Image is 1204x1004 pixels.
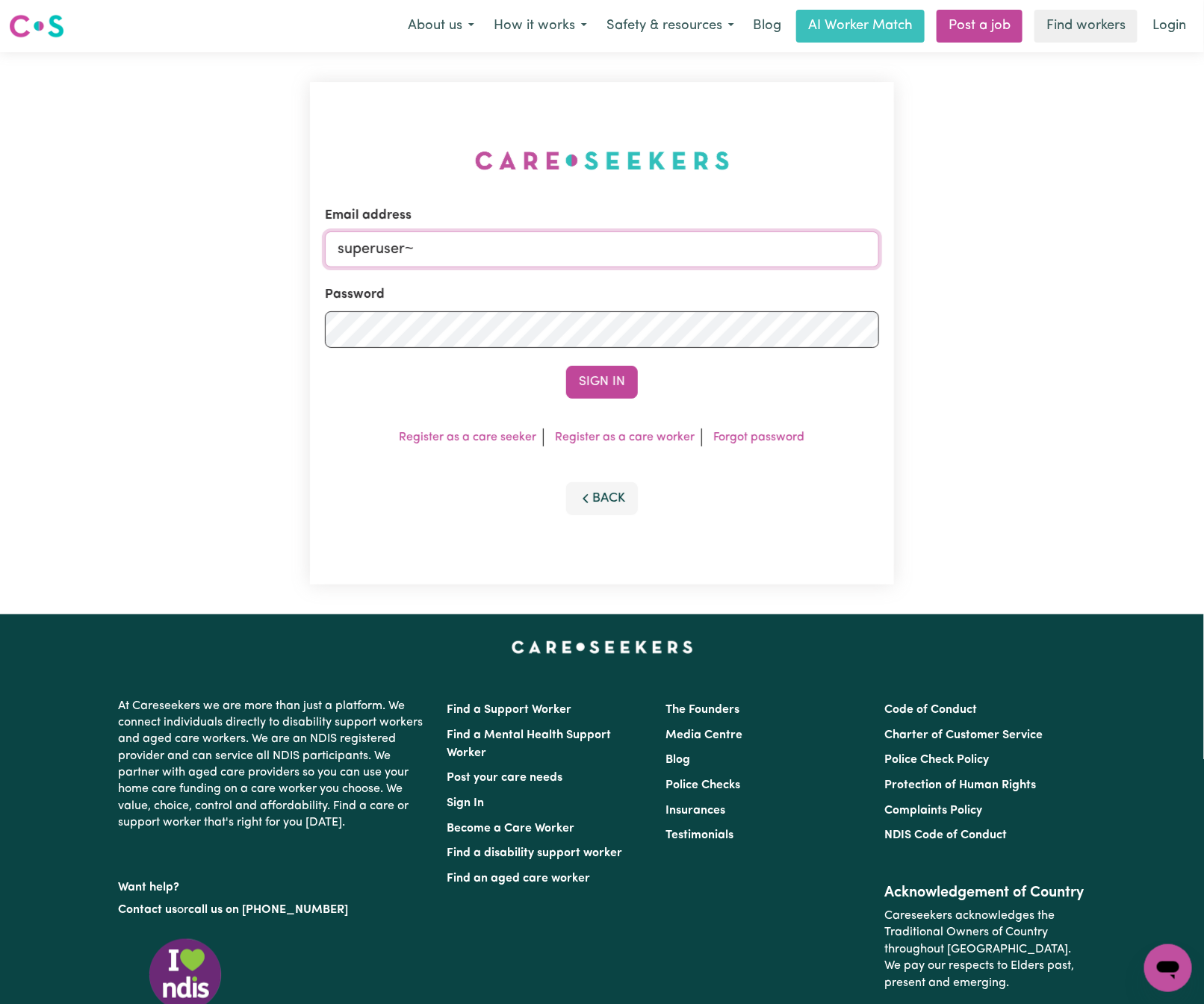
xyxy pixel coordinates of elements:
[665,829,733,841] a: Testimonials
[566,366,638,399] button: Sign In
[188,904,348,916] a: call us on [PHONE_NUMBER]
[744,10,790,43] a: Blog
[447,847,622,859] a: Find a disability support worker
[1034,10,1138,43] a: Find workers
[885,779,1037,791] a: Protection of Human Rights
[9,9,64,43] a: Careseekers logo
[484,10,597,42] button: How it works
[665,704,739,716] a: The Founders
[885,704,978,716] a: Code of Conduct
[1144,944,1192,992] iframe: Button to launch messaging window
[447,873,590,885] a: Find an aged care worker
[447,797,484,809] a: Sign In
[118,904,177,916] a: Contact us
[714,431,805,443] a: Forgot password
[885,829,1008,841] a: NDIS Code of Conduct
[885,729,1043,741] a: Charter of Customer Service
[885,902,1086,997] p: Careseekers acknowledges the Traditional Owners of Country throughout [GEOGRAPHIC_DATA]. We pay o...
[447,704,571,716] a: Find a Support Worker
[325,285,385,305] label: Password
[118,896,429,924] p: or
[325,231,879,267] input: Email address
[9,13,64,40] img: Careseekers logo
[665,805,725,817] a: Insurances
[566,482,638,515] button: Back
[885,884,1086,902] h2: Acknowledgement of Country
[885,805,983,817] a: Complaints Policy
[325,206,412,225] label: Email address
[512,641,693,653] a: Careseekers home page
[447,823,574,835] a: Become a Care Worker
[400,431,537,443] a: Register as a care seeker
[665,729,742,741] a: Media Centre
[556,431,695,443] a: Register as a care worker
[118,873,429,896] p: Want help?
[398,10,484,42] button: About us
[118,692,429,838] p: At Careseekers we are more than just a platform. We connect individuals directly to disability su...
[665,754,690,766] a: Blog
[885,754,990,766] a: Police Check Policy
[1144,10,1195,43] a: Login
[937,10,1023,43] a: Post a job
[665,779,740,791] a: Police Checks
[597,10,744,42] button: Safety & resources
[447,729,611,759] a: Find a Mental Health Support Worker
[447,772,562,784] a: Post your care needs
[796,10,925,43] a: AI Worker Match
